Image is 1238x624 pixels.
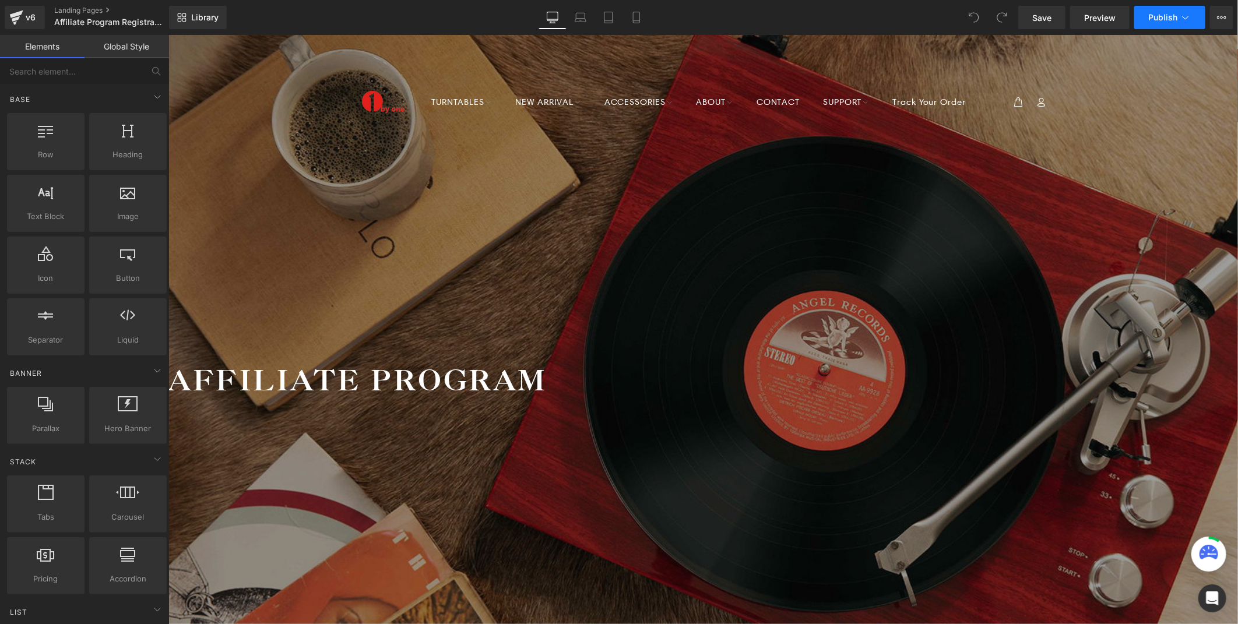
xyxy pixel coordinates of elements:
a: Mobile [622,6,650,29]
a: ABOUT [516,58,576,77]
span: Publish [1148,13,1177,22]
span: TURNTABLES [263,62,323,72]
span: Save [1032,12,1051,24]
a: NEW ARRIVAL [335,58,424,77]
span: Row [10,149,81,161]
span: Heading [93,149,163,161]
span: Preview [1084,12,1116,24]
span: Base [9,94,31,105]
a: New Library [169,6,227,29]
span: Button [93,272,163,284]
span: Library [191,12,219,23]
div: Open Intercom Messenger [1198,584,1226,612]
a: Landing Pages [54,6,187,15]
a: Tablet [595,6,622,29]
span: Pricing [10,573,81,585]
span: Icon [10,272,81,284]
a: Global Style [85,35,169,58]
span: Parallax [10,422,81,435]
span: Carousel [93,511,163,523]
a: CONTACT [576,58,643,77]
span: NEW ARRIVAL [347,62,413,72]
span: Separator [10,334,81,346]
span: SUPPORT [655,62,701,72]
span: Image [93,210,163,223]
span: ACCESSORIES [436,62,505,72]
a: Desktop [539,6,567,29]
span: Text Block [10,210,81,223]
a: v6 [5,6,45,29]
a: Laptop [567,6,595,29]
div: v6 [23,10,38,25]
a: Track Your Order [713,58,797,77]
span: ABOUT [528,62,565,72]
span: Accordion [93,573,163,585]
a: ACCESSORIES [424,58,516,77]
span: Track Your Order [724,62,797,72]
span: Tabs [10,511,81,523]
button: Redo [990,6,1014,29]
span: Hero Banner [93,422,163,435]
button: More [1210,6,1233,29]
span: Stack [9,456,37,467]
span: Liquid [93,334,163,346]
span: List [9,607,29,618]
a: Preview [1070,6,1130,29]
button: Publish [1134,6,1205,29]
span: Affiliate Program Registration [54,17,164,27]
a: TURNTABLES [256,58,335,77]
span: Banner [9,368,43,379]
span: CONTACT [588,62,631,72]
button: Undo [962,6,986,29]
a: SUPPORT [643,58,712,77]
